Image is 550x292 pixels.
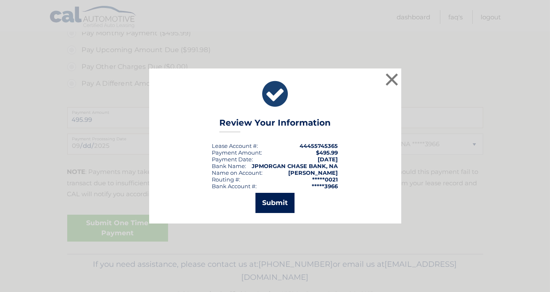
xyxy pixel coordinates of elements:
strong: 44455745365 [300,142,338,149]
div: : [212,156,253,163]
strong: [PERSON_NAME] [289,169,338,176]
h3: Review Your Information [219,118,331,132]
div: Bank Name: [212,163,247,169]
div: Routing #: [212,176,241,183]
button: Submit [255,193,295,213]
div: Name on Account: [212,169,263,176]
span: [DATE] [318,156,338,163]
span: $495.99 [316,149,338,156]
button: × [384,71,400,88]
div: Payment Amount: [212,149,263,156]
div: Lease Account #: [212,142,258,149]
div: Bank Account #: [212,183,257,189]
span: Payment Date [212,156,252,163]
strong: JPMORGAN CHASE BANK, NA [252,163,338,169]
